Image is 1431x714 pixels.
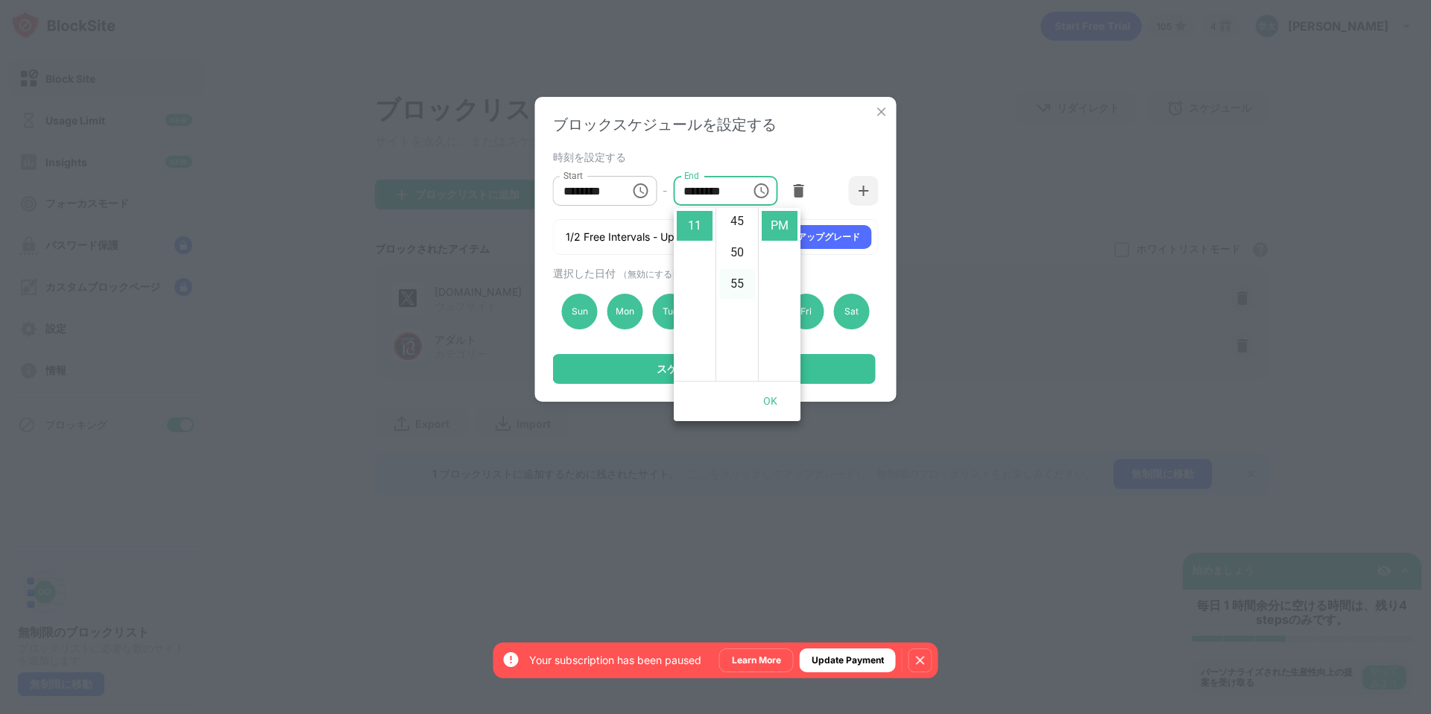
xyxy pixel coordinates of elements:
div: Update Payment [812,653,884,668]
div: Fri [789,294,824,329]
div: 時刻を設定する [553,151,875,162]
ul: Select minutes [715,208,758,381]
label: End [683,169,699,182]
div: Learn More [732,653,781,668]
button: OK [747,388,795,415]
div: アップグレード [797,230,860,244]
div: Mon [607,294,642,329]
div: Your subscription has been paused [529,653,701,668]
button: Choose time, selected time is 10:00 AM [625,176,655,206]
div: - [663,183,667,199]
div: Sun [562,294,598,329]
ul: Select hours [674,208,715,381]
div: ブロックスケジュールを設定する [553,115,879,135]
li: 11 hours [677,211,713,241]
li: PM [762,211,797,241]
div: Sat [833,294,869,329]
li: 50 minutes [719,238,755,268]
div: Tue [652,294,688,329]
img: x-button.svg [874,104,889,119]
img: error-circle-white.svg [502,651,520,669]
label: Start [563,169,583,182]
li: 45 minutes [719,206,755,236]
div: スケジュールを設定する [657,363,771,375]
div: 選択した日付 [553,267,875,281]
span: （無効にする日をクリックしてください） [619,268,789,279]
ul: Select meridiem [758,208,800,381]
li: 55 minutes [719,269,755,299]
button: Choose time, selected time is 11:00 PM [746,176,776,206]
div: 1/2 Free Intervals - Upgrade for 5 intervals [566,230,773,244]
